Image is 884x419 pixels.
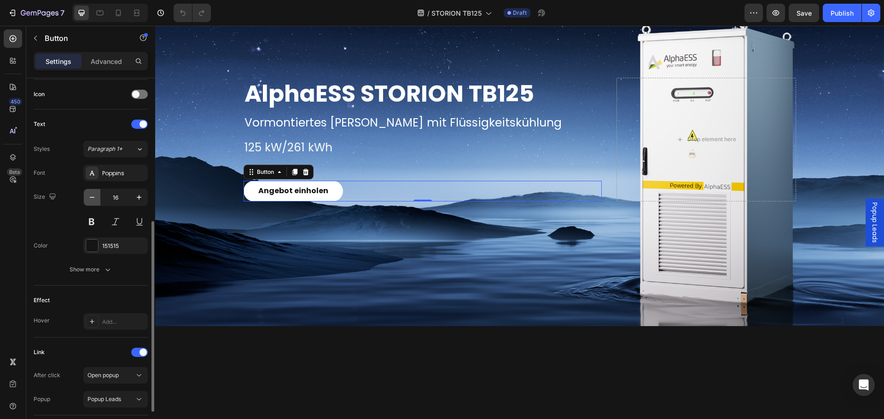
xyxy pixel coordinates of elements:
div: Font [34,169,45,177]
span: Save [797,9,812,17]
span: Draft [513,9,527,17]
div: 450 [9,98,22,105]
button: Publish [823,4,861,22]
button: Show more [34,261,148,278]
p: 125 kW/261 kWh [89,111,446,132]
span: Popup Leads [715,177,724,217]
span: / [427,8,430,18]
span: Open popup [87,372,119,379]
span: STORION TB125 [431,8,482,18]
p: 7 [60,7,64,18]
a: Angebot einholen [88,155,188,176]
div: Show more [70,265,112,274]
button: Popup Leads [83,391,148,408]
div: Publish [831,8,854,18]
div: Hover [34,316,50,325]
div: Color [34,241,48,250]
div: Beta [7,168,22,176]
button: Open popup [83,367,148,384]
div: Button [100,142,121,150]
div: Poppins [102,169,145,178]
div: Add... [102,318,145,326]
div: Popup [34,395,50,403]
strong: Angebot einholen [103,160,173,170]
p: Button [45,33,123,44]
div: Text [34,120,45,128]
div: Drop element here [532,110,581,117]
p: Advanced [91,57,122,66]
div: Effect [34,296,50,304]
span: Popup Leads [87,396,121,402]
div: Undo/Redo [174,4,211,22]
p: Vormontiertes [PERSON_NAME] mit Flüssigkeitskühlung [89,90,446,104]
div: After click [34,371,60,379]
span: Paragraph 1* [87,145,122,153]
button: Paragraph 1* [83,141,148,157]
h2: AlphaESS STORION TB125 [88,52,447,84]
div: Styles [34,145,50,153]
div: Size [34,191,58,203]
button: 7 [4,4,69,22]
div: Link [34,348,45,356]
div: 151515 [102,242,145,250]
div: Open Intercom Messenger [853,374,875,396]
button: Save [789,4,819,22]
p: Settings [46,57,71,66]
iframe: Design area [155,26,884,419]
div: Icon [34,90,45,98]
